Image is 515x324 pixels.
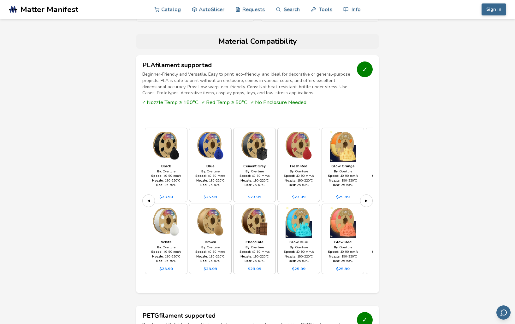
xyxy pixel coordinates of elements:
div: $ 23.99 [159,195,173,199]
h3: PETG filament supported [142,312,352,319]
strong: Nozzle: [196,178,208,182]
div: 25 - 60 °C [289,259,309,263]
div: White [161,240,172,245]
div: 190 - 220 °C [240,179,269,182]
strong: Nozzle: [152,178,164,182]
a: WhiteBy: OvertureSpeed: 40-90 mm/sNozzle: 190-220°CBed: 25-60°C$23.99 [145,204,187,274]
div: 25 - 60 °C [245,183,264,187]
div: Overture [246,170,264,173]
strong: Bed: [333,183,340,187]
div: Overture [334,246,352,249]
strong: Speed: [372,250,383,254]
div: 190 - 220 °C [329,179,357,182]
strong: Speed: [151,250,163,254]
div: Fresh Red [290,165,307,169]
div: Blue [206,165,215,169]
strong: Nozzle: [285,254,296,258]
div: Cement Grey [243,165,266,169]
a: Cement GreyBy: OvertureSpeed: 40-90 mm/sNozzle: 190-220°CBed: 25-60°C$23.99 [233,128,276,202]
img: PLA - Glow Orange [324,130,361,162]
img: PLA - Fresh Red [280,130,317,162]
div: Overture [290,170,308,173]
div: 190 - 220 °C [285,255,313,258]
strong: Bed: [156,259,163,263]
strong: Nozzle: [152,254,164,258]
img: PLA - Glow Red [324,206,361,238]
strong: Nozzle: [240,254,252,258]
div: 40 - 90 mm/s [151,250,181,253]
span: ✓ Nozzle Temp ≥ 180°C [142,99,198,105]
a: BlackBy: OvertureSpeed: 40-90 mm/sNozzle: 190-220°CBed: 25-60°C$23.99 [145,128,187,202]
div: $ 23.99 [292,195,305,199]
a: Fresh RedBy: OvertureSpeed: 40-90 mm/sNozzle: 190-220°CBed: 25-60°C$23.99 [277,128,320,202]
button: Send feedback via email [496,305,511,320]
strong: By: [290,169,294,173]
div: Overture [201,170,220,173]
strong: By: [157,245,162,249]
div: 25 - 60 °C [200,183,220,187]
div: $ 23.99 [204,267,217,271]
strong: By: [157,169,162,173]
strong: By: [290,245,294,249]
div: 40 - 90 mm/s [372,250,402,253]
button: ▶ [360,194,373,207]
button: Sign In [482,3,506,15]
div: 25 - 60 °C [156,259,176,263]
h3: PLA filament supported [142,61,352,69]
div: 190 - 220 °C [196,179,224,182]
p: Beginner-Friendly and Versatile. Easy to print, eco-friendly, and ideal for decorative or general... [142,71,352,96]
div: 190 - 220 °C [240,255,269,258]
strong: Bed: [245,183,252,187]
div: 40 - 90 mm/s [240,250,269,253]
div: 25 - 60 °C [156,183,176,187]
div: 40 - 90 mm/s [195,250,225,253]
span: ✓ Bed Temp ≥ 50°C [202,99,247,105]
strong: Speed: [240,250,251,254]
div: Overture [157,170,175,173]
strong: Speed: [195,174,207,178]
div: Overture [201,246,220,249]
div: Black [161,165,171,169]
strong: By: [246,245,250,249]
strong: Speed: [151,174,163,178]
div: 40 - 90 mm/s [284,250,314,253]
div: Glow Orange [331,165,355,169]
strong: Bed: [333,259,340,263]
img: PLA - Glow Yellow [369,130,405,162]
a: Glow BlueBy: OvertureSpeed: 40-90 mm/sNozzle: 190-220°CBed: 25-60°C$25.99 [277,204,320,274]
div: ✓ [357,61,373,77]
div: Brown [205,240,216,245]
strong: Speed: [328,250,339,254]
div: Overture [334,170,352,173]
a: BlueBy: OvertureSpeed: 40-90 mm/sNozzle: 190-220°CBed: 25-60°C$25.99 [189,128,232,202]
strong: Speed: [372,174,383,178]
div: 40 - 90 mm/s [240,174,269,177]
div: $ 25.99 [336,267,350,271]
strong: Nozzle: [285,178,296,182]
div: 190 - 220 °C [196,255,224,258]
div: 25 - 60 °C [245,259,264,263]
strong: Nozzle: [196,254,208,258]
div: 190 - 220 °C [152,255,180,258]
strong: Speed: [284,174,295,178]
img: PLA - Brown [192,206,229,238]
div: 25 - 60 °C [333,259,353,263]
a: BrownBy: OvertureSpeed: 40-90 mm/sNozzle: 190-220°CBed: 25-60°C$23.99 [189,204,232,274]
div: $ 25.99 [204,195,217,199]
a: Glow YellowBy: OvertureSpeed: 40-90 mm/sNozzle: 190-220°CBed: 25-60°C$25.99 [366,128,408,202]
strong: By: [201,245,206,249]
strong: By: [246,169,250,173]
span: Matter Manifest [21,5,78,14]
strong: Speed: [240,174,251,178]
strong: By: [334,245,339,249]
a: Gray BlueBy: OvertureSpeed: 40-90 mm/sNozzle: 190-220°CBed: 25-60°C$19.99 [366,204,408,274]
div: 25 - 60 °C [200,259,220,263]
div: 40 - 90 mm/s [195,174,225,177]
div: $ 25.99 [336,195,350,199]
strong: Bed: [245,259,252,263]
a: ChocolateBy: OvertureSpeed: 40-90 mm/sNozzle: 190-220°CBed: 25-60°C$23.99 [233,204,276,274]
strong: Speed: [195,250,207,254]
div: Glow Blue [289,240,308,245]
div: 25 - 60 °C [289,183,309,187]
div: $ 23.99 [248,267,261,271]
